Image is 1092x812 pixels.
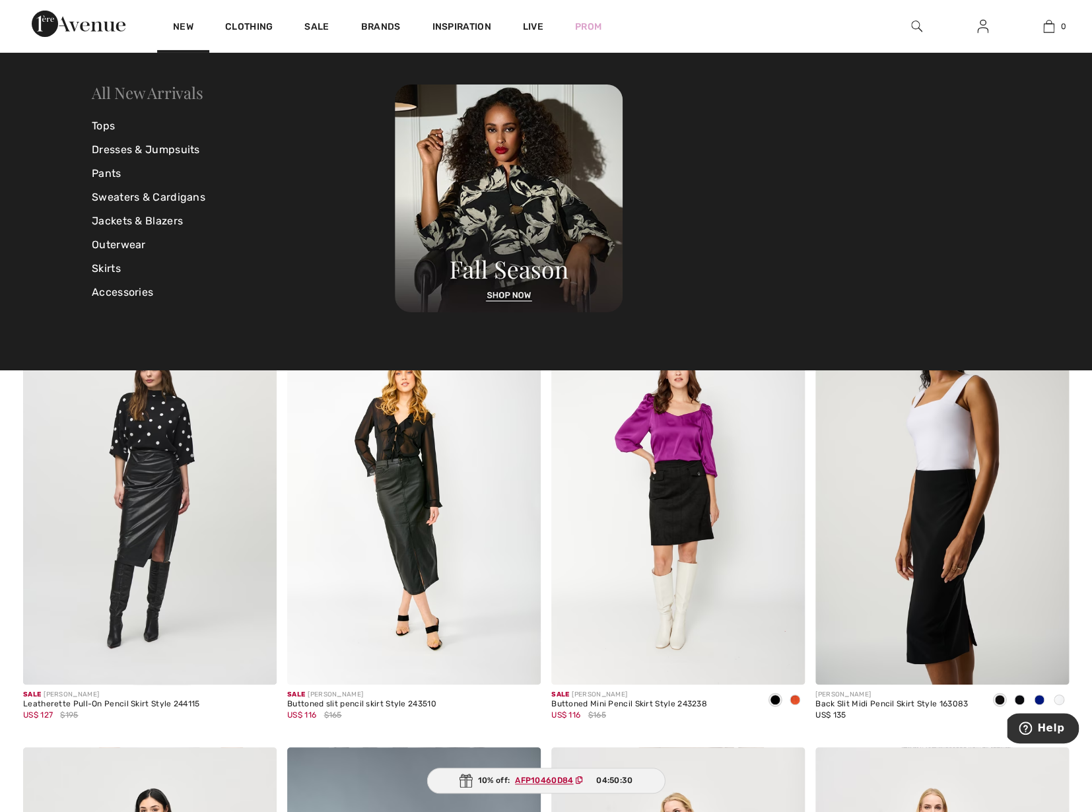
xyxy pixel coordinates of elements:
[60,709,78,721] span: $195
[588,709,605,721] span: $165
[287,691,305,698] span: Sale
[92,233,395,257] a: Outerwear
[225,21,273,35] a: Clothing
[23,304,277,685] img: Leatherette Pull-On Pencil Skirt Style 244115. Black
[287,710,316,720] span: US$ 116
[551,691,569,698] span: Sale
[92,281,395,304] a: Accessories
[990,690,1009,712] div: Black
[324,709,341,721] span: $165
[92,162,395,186] a: Pants
[92,186,395,209] a: Sweaters & Cardigans
[460,774,473,788] img: Gift.svg
[304,21,329,35] a: Sale
[551,700,707,709] div: Buttoned Mini Pencil Skirt Style 243238
[765,690,785,712] div: Black
[551,710,580,720] span: US$ 116
[1049,690,1069,712] div: Vanilla
[287,690,436,700] div: [PERSON_NAME]
[23,691,41,698] span: Sale
[1007,713,1079,746] iframe: Opens a widget where you can find more information
[23,710,53,720] span: US$ 127
[92,82,203,103] a: All New Arrivals
[815,710,846,720] span: US$ 135
[287,700,436,709] div: Buttoned slit pencil skirt Style 243510
[967,18,999,35] a: Sign In
[523,20,543,34] a: Live
[815,690,968,700] div: [PERSON_NAME]
[92,209,395,233] a: Jackets & Blazers
[1009,690,1029,712] div: Midnight Blue 40
[551,304,805,685] img: Buttoned Mini Pencil Skirt Style 243238. Black
[92,138,395,162] a: Dresses & Jumpsuits
[785,690,805,712] div: Lava
[815,304,1069,685] img: Back Slit Midi Pencil Skirt Style 163083. Black
[287,304,541,685] img: Buttoned slit pencil skirt Style 243510. Black
[596,774,632,786] span: 04:50:30
[92,114,395,138] a: Tops
[361,21,401,35] a: Brands
[1016,18,1081,34] a: 0
[32,11,125,37] img: 1ère Avenue
[23,700,200,709] div: Leatherette Pull-On Pencil Skirt Style 244115
[427,768,665,794] div: 10% off:
[911,18,922,34] img: search the website
[815,700,968,709] div: Back Slit Midi Pencil Skirt Style 163083
[173,21,193,35] a: New
[1029,690,1049,712] div: Royal Sapphire 163
[515,776,573,785] ins: AFP10460D84
[92,257,395,281] a: Skirts
[23,690,200,700] div: [PERSON_NAME]
[1043,18,1054,34] img: My Bag
[395,85,623,312] img: 250825120107_a8d8ca038cac6.jpg
[1061,20,1066,32] span: 0
[551,690,707,700] div: [PERSON_NAME]
[432,21,491,35] span: Inspiration
[575,20,601,34] a: Prom
[977,18,988,34] img: My Info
